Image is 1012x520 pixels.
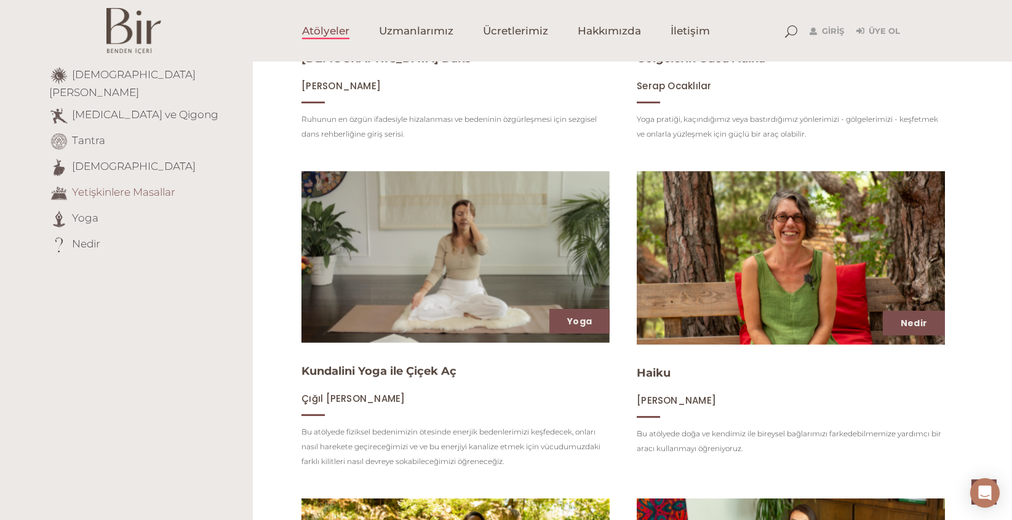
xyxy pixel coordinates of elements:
a: Nedir [72,238,100,250]
a: [DEMOGRAPHIC_DATA] [72,160,196,172]
span: Hakkımızda [578,24,641,38]
a: Haiku [637,366,671,380]
a: Giriş [810,24,844,39]
a: Yoga [567,315,592,327]
a: [DEMOGRAPHIC_DATA] Dans [301,52,471,65]
a: [PERSON_NAME] [637,394,716,406]
a: Yetişkinlere Masallar [72,186,175,198]
span: Çığıl [PERSON_NAME] [301,392,405,405]
div: Open Intercom Messenger [970,478,1000,508]
a: Kundalini Yoga ile Çiçek Aç [301,364,456,378]
a: [MEDICAL_DATA] ve Qigong [72,108,218,121]
span: [PERSON_NAME] [301,79,381,92]
span: İletişim [671,24,710,38]
span: Atölyeler [302,24,349,38]
a: Nedir [901,317,927,329]
a: Yoga [72,212,98,224]
a: [PERSON_NAME] [301,80,381,92]
span: Serap Ocaklılar [637,79,711,92]
a: Serap Ocaklılar [637,80,711,92]
p: Bu atölyede doğa ve kendimiz ile bireysel bağlarımızı farkedebilmemize yardımcı bir aracı kullanm... [637,426,945,456]
a: Gölgelerin Gücü Adına [637,52,765,65]
span: Uzmanlarımız [379,24,453,38]
span: Ücretlerimiz [483,24,548,38]
a: Üye Ol [856,24,900,39]
p: Bu atölyede fiziksel bedenimizin ötesinde enerjik bedenlerimizi keşfedecek, onları nasıl harekete... [301,425,610,469]
span: [PERSON_NAME] [637,394,716,407]
p: Ruhunun en özgün ifadesiyle hizalanması ve bedeninin özgürleşmesi için sezgisel dans rehberliğine... [301,112,610,142]
a: Çığıl [PERSON_NAME] [301,393,405,404]
a: Tantra [72,134,105,146]
a: [DEMOGRAPHIC_DATA][PERSON_NAME] [49,68,196,98]
p: Yoga pratiği, kaçındığımız veya bastırdığımız yönlerimizi - gölgelerimizi - keşfetmek ve onlarla ... [637,112,945,142]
